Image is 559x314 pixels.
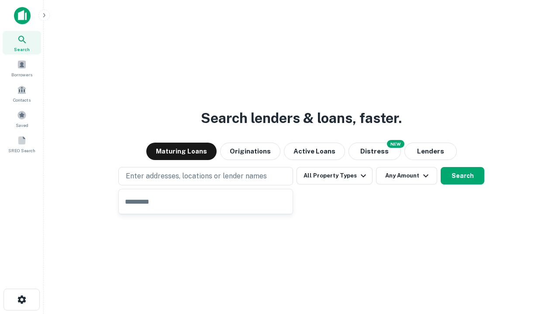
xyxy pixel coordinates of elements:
button: Enter addresses, locations or lender names [118,167,293,185]
span: Saved [16,122,28,129]
img: capitalize-icon.png [14,7,31,24]
a: Borrowers [3,56,41,80]
div: NEW [387,140,404,148]
button: Originations [220,143,280,160]
a: Saved [3,107,41,130]
button: All Property Types [297,167,373,184]
a: Search [3,31,41,55]
button: Lenders [404,143,457,160]
span: Borrowers [11,71,32,78]
button: Search [441,167,484,184]
span: SREO Search [8,147,35,154]
button: Search distressed loans with lien and other non-mortgage details. [349,143,401,160]
span: Search [14,46,30,53]
h3: Search lenders & loans, faster. [201,108,402,129]
p: Enter addresses, locations or lender names [126,171,267,181]
iframe: Chat Widget [515,244,559,286]
a: Contacts [3,82,41,105]
button: Any Amount [376,167,437,184]
a: SREO Search [3,132,41,156]
span: Contacts [13,96,31,103]
button: Active Loans [284,143,345,160]
button: Maturing Loans [146,143,217,160]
